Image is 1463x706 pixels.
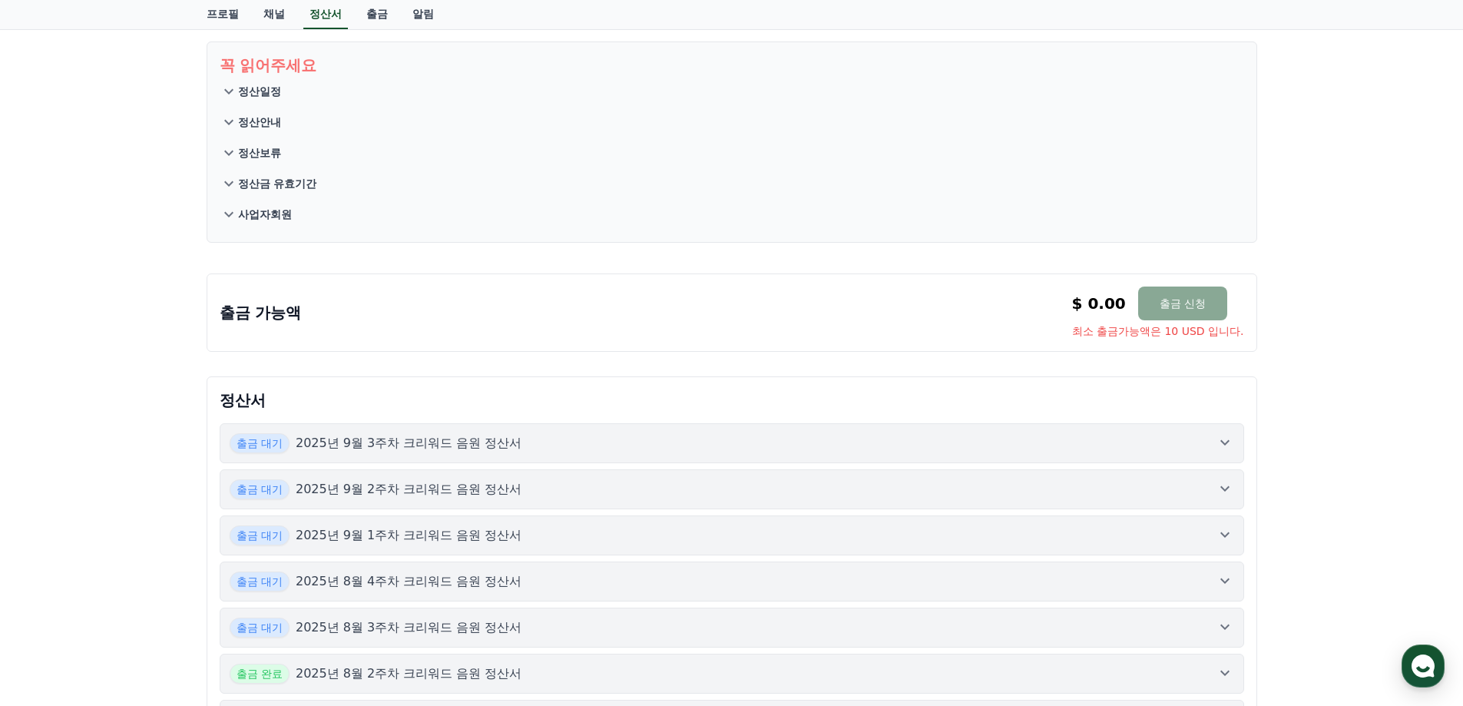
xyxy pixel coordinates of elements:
[230,618,290,638] span: 출금 대기
[1072,293,1126,314] p: $ 0.00
[220,562,1244,602] button: 출금 대기 2025년 8월 4주차 크리워드 음원 정산서
[220,199,1244,230] button: 사업자회원
[220,469,1244,509] button: 출금 대기 2025년 9월 2주차 크리워드 음원 정산서
[296,665,522,683] p: 2025년 8월 2주차 크리워드 음원 정산서
[1138,287,1227,320] button: 출금 신청
[230,664,290,684] span: 출금 완료
[220,138,1244,168] button: 정산보류
[238,114,281,130] p: 정산안내
[141,511,159,523] span: 대화
[230,433,290,453] span: 출금 대기
[101,487,198,525] a: 대화
[238,84,281,99] p: 정산일정
[220,515,1244,555] button: 출금 대기 2025년 9월 1주차 크리워드 음원 정산서
[220,423,1244,463] button: 출금 대기 2025년 9월 3주차 크리워드 음원 정산서
[296,572,522,591] p: 2025년 8월 4주차 크리워드 음원 정산서
[237,510,256,522] span: 설정
[230,572,290,592] span: 출금 대기
[296,618,522,637] p: 2025년 8월 3주차 크리워드 음원 정산서
[220,654,1244,694] button: 출금 완료 2025년 8월 2주차 크리워드 음원 정산서
[220,55,1244,76] p: 꼭 읽어주세요
[220,76,1244,107] button: 정산일정
[220,107,1244,138] button: 정산안내
[238,145,281,161] p: 정산보류
[238,207,292,222] p: 사업자회원
[296,526,522,545] p: 2025년 9월 1주차 크리워드 음원 정산서
[5,487,101,525] a: 홈
[220,389,1244,411] p: 정산서
[238,176,317,191] p: 정산금 유효기간
[220,608,1244,648] button: 출금 대기 2025년 8월 3주차 크리워드 음원 정산서
[230,479,290,499] span: 출금 대기
[48,510,58,522] span: 홈
[198,487,295,525] a: 설정
[1072,323,1244,339] span: 최소 출금가능액은 10 USD 입니다.
[296,434,522,452] p: 2025년 9월 3주차 크리워드 음원 정산서
[220,302,302,323] p: 출금 가능액
[230,525,290,545] span: 출금 대기
[296,480,522,499] p: 2025년 9월 2주차 크리워드 음원 정산서
[220,168,1244,199] button: 정산금 유효기간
